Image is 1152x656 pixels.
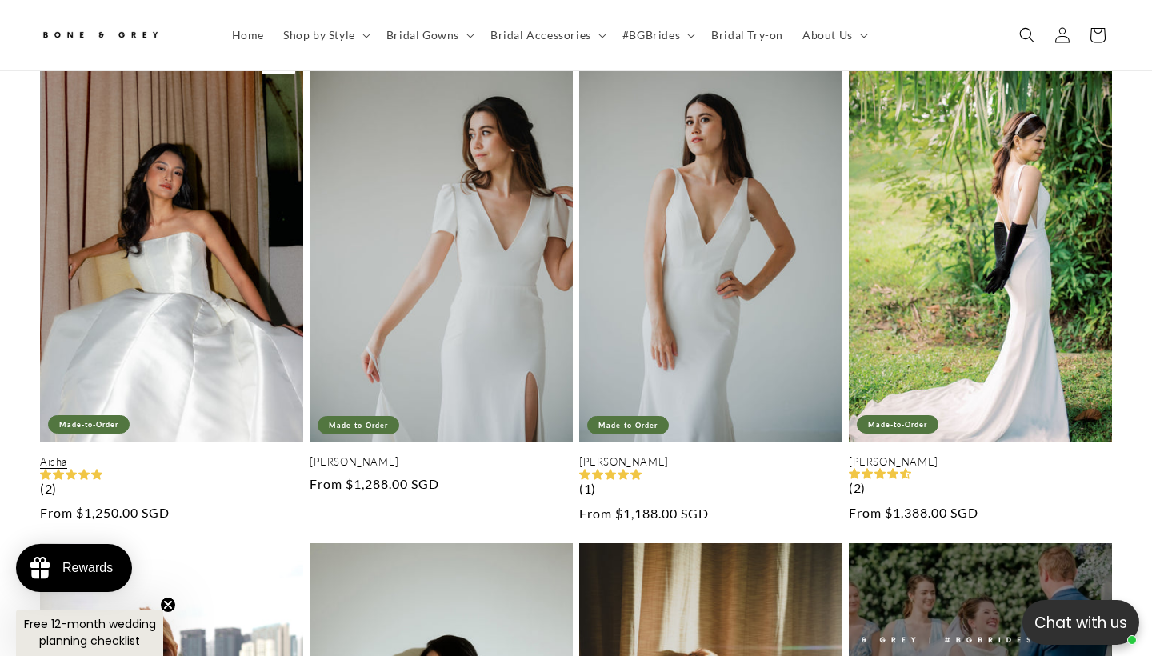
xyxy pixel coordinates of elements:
a: [PERSON_NAME] [310,455,573,469]
span: Home [232,28,264,42]
summary: Shop by Style [274,18,377,52]
summary: About Us [793,18,874,52]
a: [PERSON_NAME] [579,455,842,469]
p: Chat with us [1022,611,1139,634]
summary: Bridal Accessories [481,18,613,52]
span: About Us [802,28,853,42]
button: Open chatbox [1022,600,1139,645]
div: Free 12-month wedding planning checklistClose teaser [16,610,163,656]
a: Bridal Try-on [702,18,793,52]
button: Close teaser [160,597,176,613]
summary: Bridal Gowns [377,18,481,52]
span: Bridal Try-on [711,28,783,42]
a: Aisha [40,455,303,469]
span: #BGBrides [622,28,680,42]
summary: Search [1010,18,1045,53]
div: Rewards [62,561,113,575]
img: Bone and Grey Bridal [40,22,160,49]
span: Bridal Gowns [386,28,459,42]
summary: #BGBrides [613,18,702,52]
a: Home [222,18,274,52]
a: Bone and Grey Bridal [34,16,206,54]
a: [PERSON_NAME] [849,455,1112,469]
span: Shop by Style [283,28,355,42]
span: Bridal Accessories [490,28,591,42]
span: Free 12-month wedding planning checklist [24,616,156,649]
